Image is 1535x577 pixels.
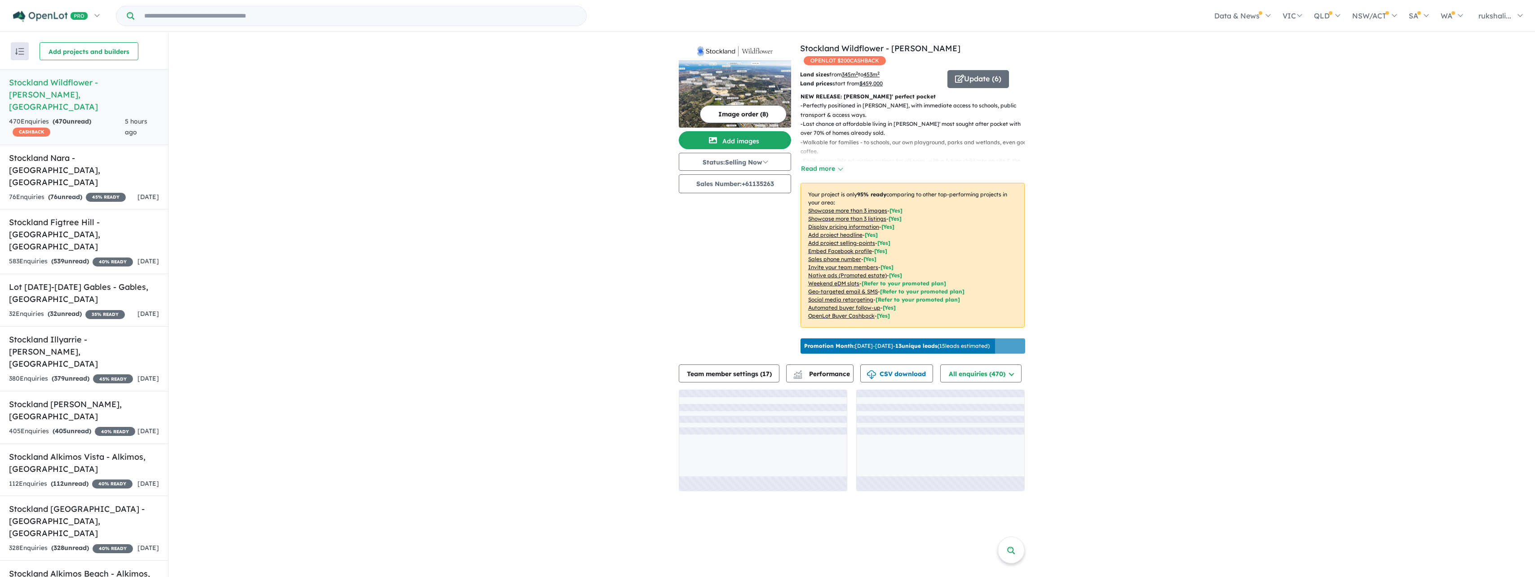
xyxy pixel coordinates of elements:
img: line-chart.svg [794,370,802,375]
span: 40 % READY [93,544,133,553]
h5: Stockland [PERSON_NAME] , [GEOGRAPHIC_DATA] [9,398,159,422]
div: 470 Enquir ies [9,116,125,138]
u: $ 459,000 [859,80,883,87]
span: [ Yes ] [880,264,894,271]
span: 5 hours ago [125,117,147,136]
strong: ( unread) [52,374,89,382]
span: to [858,71,880,78]
span: 40 % READY [95,427,135,436]
span: [DATE] [137,257,159,265]
span: 35 % READY [85,310,125,319]
div: 112 Enquir ies [9,479,133,489]
img: bar-chart.svg [793,373,802,379]
span: [Yes] [889,272,902,279]
p: Your project is only comparing to other top-performing projects in your area: - - - - - - - - - -... [801,183,1025,328]
span: [ Yes ] [889,207,902,214]
p: [DATE] - [DATE] - ( 15 leads estimated) [804,342,990,350]
span: [Refer to your promoted plan] [880,288,964,295]
strong: ( unread) [48,193,82,201]
button: Read more [801,164,843,174]
h5: Stockland Wildflower - [PERSON_NAME] , [GEOGRAPHIC_DATA] [9,76,159,113]
h5: Stockland Figtree Hill - [GEOGRAPHIC_DATA] , [GEOGRAPHIC_DATA] [9,216,159,253]
span: 539 [53,257,64,265]
u: Invite your team members [808,264,878,271]
sup: 2 [877,71,880,75]
a: Stockland Wildflower - Piara Waters LogoStockland Wildflower - Piara Waters [679,42,791,128]
h5: Stockland [GEOGRAPHIC_DATA] - [GEOGRAPHIC_DATA] , [GEOGRAPHIC_DATA] [9,503,159,539]
u: 453 m [863,71,880,78]
span: 45 % READY [86,193,126,202]
u: Showcase more than 3 listings [808,215,886,222]
h5: Stockland Alkimos Vista - Alkimos , [GEOGRAPHIC_DATA] [9,451,159,475]
u: Display pricing information [808,223,879,230]
span: 40 % READY [93,257,133,266]
span: 76 [50,193,58,201]
span: 32 [50,310,57,318]
img: sort.svg [15,48,24,55]
h5: Stockland Illyarrie - [PERSON_NAME] , [GEOGRAPHIC_DATA] [9,333,159,370]
b: 13 unique leads [895,342,938,349]
div: 76 Enquir ies [9,192,126,203]
sup: 2 [856,71,858,75]
img: download icon [867,370,876,379]
b: Land prices [800,80,832,87]
p: - Perfectly positioned in [PERSON_NAME], with immediate access to schools, public transport & acc... [801,101,1032,120]
strong: ( unread) [48,310,82,318]
span: CASHBACK [13,128,50,137]
span: [ Yes ] [863,256,876,262]
span: rukshali... [1478,11,1511,20]
span: [DATE] [137,374,159,382]
strong: ( unread) [51,257,89,265]
button: Team member settings (17) [679,364,779,382]
span: Performance [795,370,850,378]
span: [ Yes ] [877,240,890,246]
u: Add project headline [808,231,863,238]
span: [ Yes ] [889,215,902,222]
button: Image order (8) [700,105,787,123]
button: All enquiries (470) [940,364,1022,382]
span: [DATE] [137,427,159,435]
u: Sales phone number [808,256,861,262]
h5: Stockland Nara - [GEOGRAPHIC_DATA] , [GEOGRAPHIC_DATA] [9,152,159,188]
button: Performance [786,364,854,382]
p: - Last chance at affordable living in [PERSON_NAME]' most sought after pocket with over 70% of ho... [801,120,1032,138]
b: Promotion Month: [804,342,855,349]
span: [DATE] [137,544,159,552]
p: - Walkable for families - to schools, our own playground, parks and wetlands, even good coffee. [801,138,1032,156]
div: 405 Enquir ies [9,426,135,437]
div: 328 Enquir ies [9,543,133,554]
span: 470 [55,117,66,125]
strong: ( unread) [53,427,91,435]
u: Embed Facebook profile [808,248,872,254]
span: 45 % READY [93,374,133,383]
button: Update (6) [947,70,1009,88]
span: 379 [54,374,65,382]
span: 405 [55,427,66,435]
span: [DATE] [137,479,159,488]
u: Native ads (Promoted estate) [808,272,887,279]
u: Showcase more than 3 images [808,207,887,214]
p: from [800,70,941,79]
u: Social media retargeting [808,296,873,303]
img: Openlot PRO Logo White [13,11,88,22]
span: 17 [762,370,770,378]
span: [DATE] [137,193,159,201]
strong: ( unread) [53,117,91,125]
p: start from [800,79,941,88]
span: 40 % READY [92,479,133,488]
b: Land sizes [800,71,829,78]
img: Stockland Wildflower - Piara Waters Logo [682,46,787,57]
span: [Refer to your promoted plan] [876,296,960,303]
span: [Yes] [883,304,896,311]
strong: ( unread) [51,544,89,552]
span: OPENLOT $ 200 CASHBACK [804,56,886,65]
div: 380 Enquir ies [9,373,133,384]
button: CSV download [860,364,933,382]
div: 32 Enquir ies [9,309,125,320]
u: Weekend eDM slots [808,280,859,287]
span: [ Yes ] [874,248,887,254]
b: 95 % ready [857,191,886,198]
button: Status:Selling Now [679,153,791,171]
u: Geo-targeted email & SMS [808,288,878,295]
button: Sales Number:+61135263 [679,174,791,193]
